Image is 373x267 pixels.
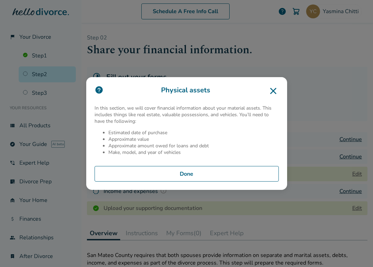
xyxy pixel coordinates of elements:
h3: Physical assets [95,85,279,96]
li: Approximate value [108,136,279,142]
li: Approximate amount owed for loans and debt [108,142,279,149]
li: Estimated date of purchase [108,129,279,136]
img: icon [95,85,104,94]
li: Make, model, and year of vehicles [108,149,279,156]
iframe: Chat Widget [338,234,373,267]
button: Done [95,166,279,182]
p: In this section, we will cover financial information about your material assets. This includes th... [95,105,279,125]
